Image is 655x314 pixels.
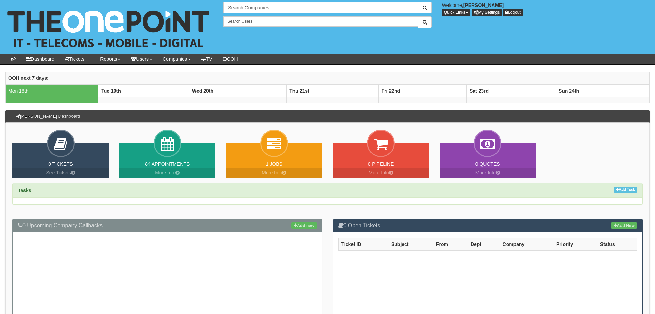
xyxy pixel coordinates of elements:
th: Wed 20th [189,84,286,97]
a: 84 Appointments [145,161,190,167]
a: Companies [157,54,196,64]
h3: 0 Upcoming Company Callbacks [18,222,317,229]
th: Subject [388,238,433,250]
a: Users [126,54,157,64]
a: 0 Tickets [48,161,73,167]
strong: Tasks [18,188,31,193]
td: Mon 18th [6,84,98,97]
input: Search Companies [223,2,418,13]
a: 0 Pipeline [368,161,394,167]
th: Fri 22nd [378,84,466,97]
a: More Info [440,168,536,178]
a: More Info [333,168,429,178]
a: OOH [218,54,243,64]
th: Dept [468,238,500,250]
th: Priority [553,238,597,250]
th: From [433,238,468,250]
th: Company [500,238,553,250]
a: Add New [611,222,637,229]
a: Reports [89,54,126,64]
a: My Settings [472,9,502,16]
a: More Info [119,168,215,178]
th: OOH next 7 days: [6,72,650,84]
div: Welcome, [437,2,655,16]
a: TV [196,54,218,64]
h3: 0 Open Tickets [338,222,637,229]
a: See Tickets [12,168,109,178]
th: Sat 23rd [466,84,556,97]
a: 0 Quotes [475,161,500,167]
b: [PERSON_NAME] [463,2,504,8]
a: More Info [226,168,322,178]
button: Quick Links [442,9,470,16]
th: Sun 24th [556,84,649,97]
th: Status [597,238,637,250]
h3: [PERSON_NAME] Dashboard [12,111,84,122]
a: Tickets [60,54,90,64]
th: Ticket ID [338,238,388,250]
a: Dashboard [21,54,60,64]
a: 1 Jobs [266,161,282,167]
th: Thu 21st [287,84,378,97]
a: Logout [503,9,523,16]
a: Add new [291,222,317,229]
th: Tue 19th [98,84,189,97]
input: Search Users [223,16,418,27]
a: Add Task [614,187,637,193]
